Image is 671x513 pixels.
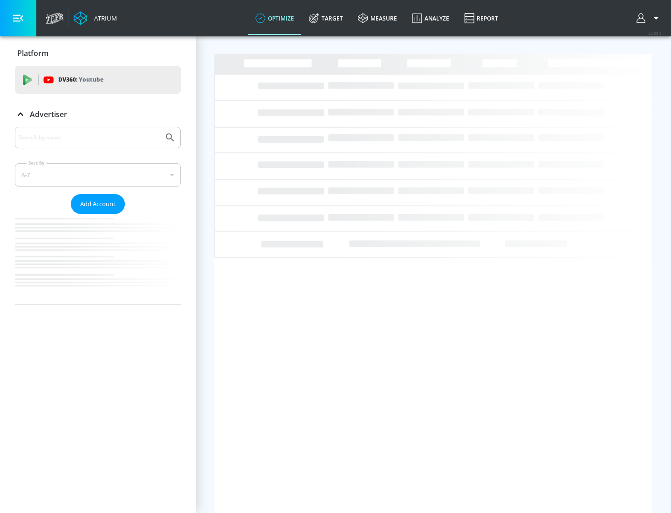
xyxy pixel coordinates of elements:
[90,14,117,22] div: Atrium
[58,75,103,85] p: DV360:
[74,11,117,25] a: Atrium
[457,1,506,35] a: Report
[27,160,47,166] label: Sort By
[15,101,181,127] div: Advertiser
[19,132,160,144] input: Search by name
[15,127,181,305] div: Advertiser
[15,66,181,94] div: DV360: Youtube
[30,109,67,119] p: Advertiser
[71,194,125,214] button: Add Account
[80,199,116,209] span: Add Account
[17,48,48,58] p: Platform
[404,1,457,35] a: Analyze
[649,31,662,36] span: v 4.22.2
[79,75,103,84] p: Youtube
[15,40,181,66] div: Platform
[15,214,181,305] nav: list of Advertiser
[301,1,350,35] a: Target
[248,1,301,35] a: optimize
[350,1,404,35] a: measure
[15,163,181,187] div: A-Z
